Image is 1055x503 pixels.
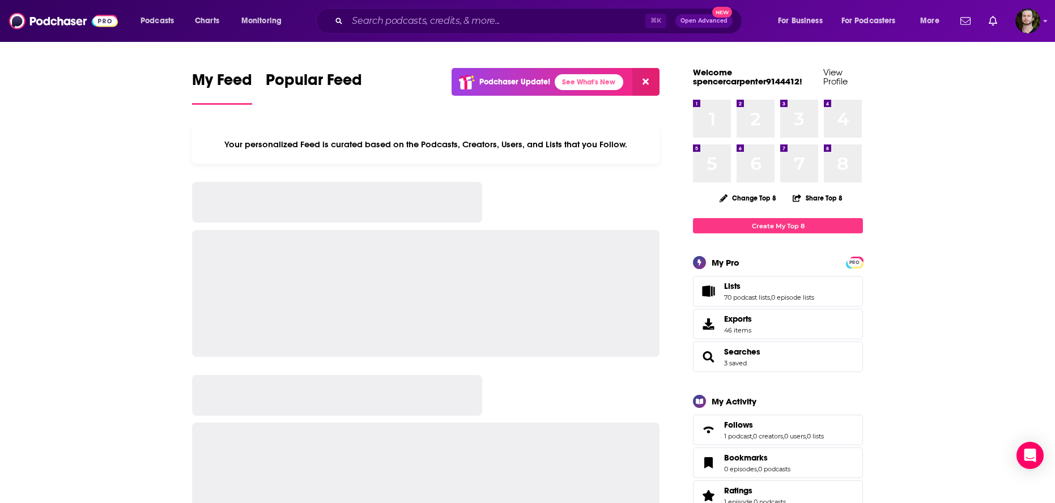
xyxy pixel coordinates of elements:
span: Ratings [724,485,752,496]
div: Your personalized Feed is curated based on the Podcasts, Creators, Users, and Lists that you Follow. [192,125,660,164]
a: Charts [188,12,226,30]
a: Lists [724,281,814,291]
a: Bookmarks [724,453,790,463]
a: 0 lists [807,432,824,440]
a: 0 creators [753,432,783,440]
span: For Business [778,13,823,29]
span: , [783,432,784,440]
a: Exports [693,309,863,339]
img: Podchaser - Follow, Share and Rate Podcasts [9,10,118,32]
a: PRO [848,258,861,266]
span: Follows [724,420,753,430]
a: Popular Feed [266,70,362,105]
span: ⌘ K [645,14,666,28]
img: User Profile [1015,8,1040,33]
span: Lists [693,276,863,306]
a: Show notifications dropdown [956,11,975,31]
span: , [806,432,807,440]
button: Show profile menu [1015,8,1040,33]
span: Bookmarks [724,453,768,463]
a: 1 podcast [724,432,752,440]
span: Exports [724,314,752,324]
a: 0 episode lists [771,293,814,301]
span: Popular Feed [266,70,362,96]
span: For Podcasters [841,13,896,29]
span: Bookmarks [693,447,863,478]
span: PRO [848,258,861,267]
span: Charts [195,13,219,29]
div: My Pro [712,257,739,268]
a: Follows [697,422,720,438]
button: Change Top 8 [713,191,783,205]
a: Follows [724,420,824,430]
a: 70 podcast lists [724,293,770,301]
a: View Profile [823,67,848,87]
a: 0 episodes [724,465,757,473]
button: open menu [912,12,954,30]
button: open menu [834,12,912,30]
a: Create My Top 8 [693,218,863,233]
span: More [920,13,939,29]
a: See What's New [555,74,623,90]
span: Podcasts [141,13,174,29]
button: open menu [133,12,189,30]
span: Monitoring [241,13,282,29]
a: Searches [724,347,760,357]
a: My Feed [192,70,252,105]
a: 0 podcasts [758,465,790,473]
a: Show notifications dropdown [984,11,1002,31]
button: Share Top 8 [792,187,843,209]
span: New [712,7,733,18]
div: My Activity [712,396,756,407]
button: open menu [233,12,296,30]
span: , [770,293,771,301]
button: Open AdvancedNew [675,14,733,28]
a: Searches [697,349,720,365]
input: Search podcasts, credits, & more... [347,12,645,30]
button: open menu [770,12,837,30]
span: My Feed [192,70,252,96]
span: Lists [724,281,741,291]
span: 46 items [724,326,752,334]
p: Podchaser Update! [479,77,550,87]
a: 3 saved [724,359,747,367]
a: Lists [697,283,720,299]
span: , [752,432,753,440]
a: Ratings [724,485,786,496]
span: Logged in as OutlierAudio [1015,8,1040,33]
a: Welcome spencercarpenter9144412! [693,67,802,87]
span: , [757,465,758,473]
div: Search podcasts, credits, & more... [327,8,753,34]
a: Bookmarks [697,455,720,471]
span: Exports [697,316,720,332]
span: Searches [693,342,863,372]
span: Open Advanced [680,18,728,24]
div: Open Intercom Messenger [1016,442,1044,469]
span: Follows [693,415,863,445]
a: 0 users [784,432,806,440]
